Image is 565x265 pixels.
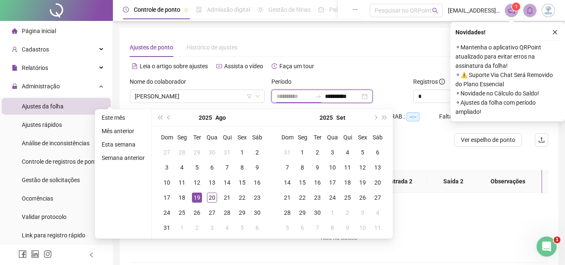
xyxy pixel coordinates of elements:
[31,250,39,258] span: linkedin
[22,140,89,147] span: Análise de inconsistências
[406,112,419,121] span: --:--
[474,170,542,193] th: Observações
[192,223,202,233] div: 2
[220,160,235,175] td: 2025-08-07
[282,193,292,203] div: 21
[207,147,217,157] div: 30
[373,162,383,172] div: 13
[327,223,337,233] div: 8
[123,7,129,13] span: clock-circle
[192,162,202,172] div: 5
[130,44,173,51] span: Ajustes de ponto
[237,162,247,172] div: 8
[189,220,205,235] td: 2025-09-02
[222,162,232,172] div: 7
[295,175,310,190] td: 2025-09-15
[297,162,307,172] div: 8
[192,193,202,203] div: 19
[329,6,362,13] span: Painel do DP
[22,46,49,53] span: Cadastros
[327,147,337,157] div: 3
[358,162,368,172] div: 12
[174,190,189,205] td: 2025-08-18
[280,160,295,175] td: 2025-09-07
[370,145,385,160] td: 2025-09-06
[205,160,220,175] td: 2025-08-06
[295,205,310,220] td: 2025-09-29
[325,145,340,160] td: 2025-09-03
[552,29,558,35] span: close
[373,170,427,193] th: Entrada 2
[174,205,189,220] td: 2025-08-25
[310,145,325,160] td: 2025-09-02
[237,223,247,233] div: 5
[22,83,60,90] span: Administração
[252,208,262,218] div: 30
[312,178,322,188] div: 16
[205,205,220,220] td: 2025-08-27
[340,130,355,145] th: Qui
[159,160,174,175] td: 2025-08-03
[358,193,368,203] div: 26
[174,145,189,160] td: 2025-07-28
[174,160,189,175] td: 2025-08-04
[325,220,340,235] td: 2025-10-08
[343,208,353,218] div: 2
[162,178,172,188] div: 10
[177,178,187,188] div: 11
[252,178,262,188] div: 16
[280,130,295,145] th: Dom
[207,178,217,188] div: 13
[358,223,368,233] div: 10
[310,160,325,175] td: 2025-09-09
[250,205,265,220] td: 2025-08-30
[162,193,172,203] div: 17
[325,175,340,190] td: 2025-09-17
[189,190,205,205] td: 2025-08-19
[381,112,439,121] div: H. TRAB.:
[205,190,220,205] td: 2025-08-20
[12,28,18,34] span: home
[162,147,172,157] div: 27
[207,162,217,172] div: 6
[220,220,235,235] td: 2025-09-04
[325,190,340,205] td: 2025-09-24
[343,162,353,172] div: 11
[237,193,247,203] div: 22
[373,208,383,218] div: 4
[12,46,18,52] span: user-add
[177,223,187,233] div: 1
[358,147,368,157] div: 5
[373,178,383,188] div: 20
[455,98,560,116] span: ⚬ Ajustes da folha com período ampliado!
[235,175,250,190] td: 2025-08-15
[268,6,311,13] span: Gestão de férias
[526,7,534,14] span: bell
[340,220,355,235] td: 2025-10-09
[237,178,247,188] div: 15
[481,177,535,186] span: Observações
[340,145,355,160] td: 2025-09-04
[280,145,295,160] td: 2025-08-31
[312,223,322,233] div: 7
[192,208,202,218] div: 26
[271,63,277,69] span: history
[189,145,205,160] td: 2025-07-29
[312,208,322,218] div: 30
[98,113,148,123] li: Este mês
[235,160,250,175] td: 2025-08-08
[216,63,222,69] span: youtube
[343,193,353,203] div: 25
[207,193,217,203] div: 20
[207,223,217,233] div: 3
[220,130,235,145] th: Qui
[89,252,95,258] span: left
[554,237,560,243] span: 1
[312,162,322,172] div: 9
[427,170,480,193] th: Saída 2
[439,113,458,120] span: Faltas:
[222,147,232,157] div: 31
[343,147,353,157] div: 4
[189,205,205,220] td: 2025-08-26
[355,190,370,205] td: 2025-09-26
